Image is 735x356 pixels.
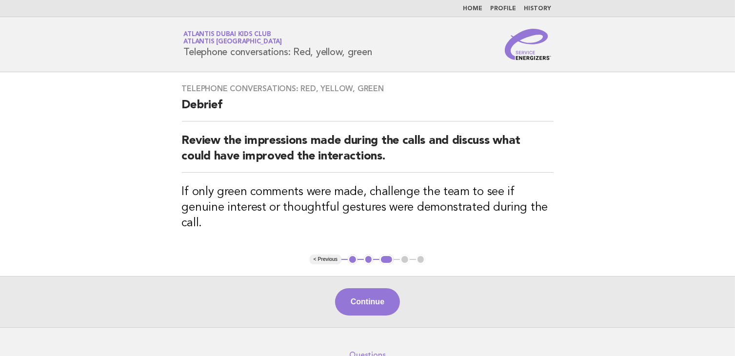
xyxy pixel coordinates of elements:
button: 3 [379,255,394,264]
span: Atlantis [GEOGRAPHIC_DATA] [184,39,282,45]
h1: Telephone conversations: Red, yellow, green [184,32,372,57]
a: Home [463,6,483,12]
button: 1 [348,255,358,264]
h2: Debrief [182,98,554,121]
button: Continue [335,288,400,316]
h3: Telephone conversations: Red, yellow, green [182,84,554,94]
button: 2 [364,255,374,264]
h2: Review the impressions made during the calls and discuss what could have improved the interactions. [182,133,554,173]
a: Profile [491,6,516,12]
h3: If only green comments were made, challenge the team to see if genuine interest or thoughtful ges... [182,184,554,231]
button: < Previous [310,255,341,264]
a: History [524,6,552,12]
img: Service Energizers [505,29,552,60]
a: Atlantis Dubai Kids ClubAtlantis [GEOGRAPHIC_DATA] [184,31,282,45]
